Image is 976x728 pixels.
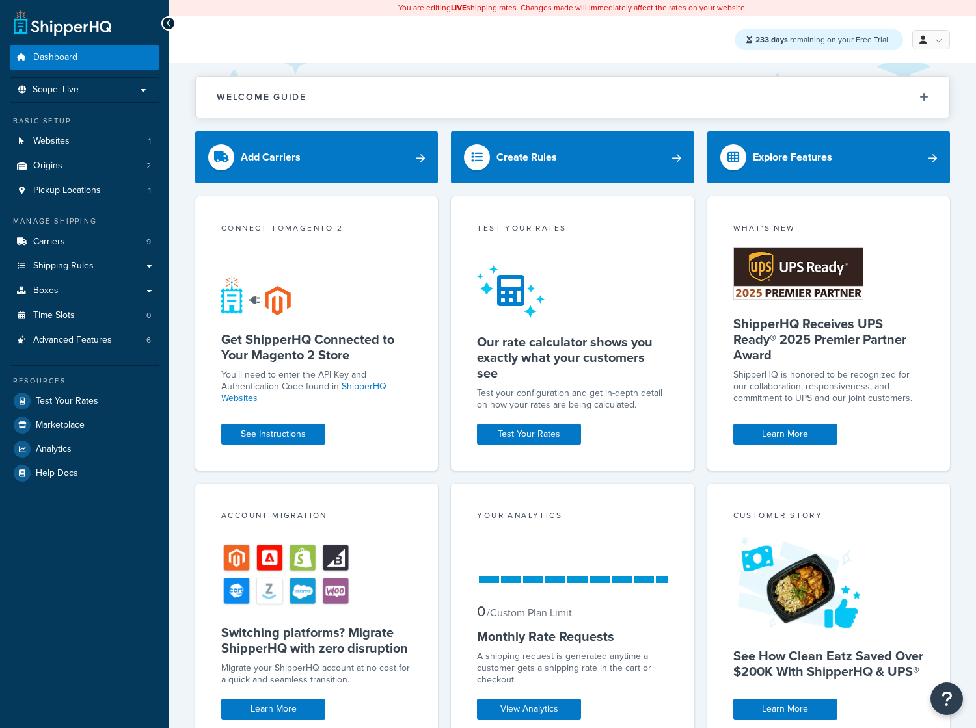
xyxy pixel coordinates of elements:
[33,335,112,346] span: Advanced Features
[733,222,924,237] div: What's New
[221,510,412,525] div: Account Migration
[33,161,62,172] span: Origins
[10,461,159,485] a: Help Docs
[10,216,159,227] div: Manage Shipping
[148,185,151,196] span: 1
[477,629,668,644] h5: Monthly Rate Requests
[221,369,412,404] p: You'll need to enter the API Key and Authentication Code found in
[241,148,301,166] div: Add Carriers
[477,222,668,237] div: Test your rates
[10,129,159,153] a: Websites1
[221,424,325,445] a: See Instructions
[33,285,59,296] span: Boxes
[10,154,159,178] li: Origins
[33,52,77,63] span: Dashboard
[930,682,963,715] button: Open Resource Center
[10,179,159,203] a: Pickup Locations1
[477,334,668,381] h5: Our rate calculator shows you exactly what your customers see
[707,131,950,183] a: Explore Features
[10,230,159,254] a: Carriers9
[217,92,306,102] h2: Welcome Guide
[10,328,159,352] a: Advanced Features6
[477,510,668,525] div: Your Analytics
[36,468,78,479] span: Help Docs
[10,413,159,437] a: Marketplace
[221,662,412,686] div: Migrate your ShipperHQ account at no cost for a quick and seamless transition.
[10,45,159,70] a: Dashboard
[33,136,70,147] span: Websites
[733,510,924,525] div: Customer Story
[451,2,467,14] b: LIVE
[221,331,412,363] h5: Get ShipperHQ Connected to Your Magento 2 Store
[10,254,159,278] a: Shipping Rules
[753,148,832,166] div: Explore Features
[146,335,151,346] span: 6
[148,136,151,147] span: 1
[10,179,159,203] li: Pickup Locations
[196,77,949,118] button: Welcome Guide
[146,310,151,321] span: 0
[477,699,581,720] a: View Analytics
[10,230,159,254] li: Carriers
[10,116,159,127] div: Basic Setup
[733,369,924,404] p: ShipperHQ is honored to be recognized for our collaboration, responsiveness, and commitment to UP...
[10,376,159,387] div: Resources
[477,601,485,622] span: 0
[10,304,159,328] a: Time Slots0
[451,131,694,183] a: Create Rules
[221,222,412,237] div: Connect to Magento 2
[146,161,151,172] span: 2
[221,699,325,720] a: Learn More
[221,275,291,315] img: connect-shq-magento-24cdf84b.svg
[36,444,72,455] span: Analytics
[33,84,79,96] span: Scope: Live
[755,34,788,45] strong: 233 days
[33,310,75,321] span: Time Slots
[10,437,159,461] a: Analytics
[221,380,386,405] a: ShipperHQ Websites
[733,424,837,445] a: Learn More
[33,237,65,248] span: Carriers
[487,605,572,620] small: / Custom Plan Limit
[10,129,159,153] li: Websites
[10,279,159,303] a: Boxes
[733,648,924,679] h5: See How Clean Eatz Saved Over $200K With ShipperHQ & UPS®
[146,237,151,248] span: 9
[195,131,438,183] a: Add Carriers
[36,396,98,407] span: Test Your Rates
[755,34,888,45] span: remaining on your Free Trial
[33,185,101,196] span: Pickup Locations
[733,316,924,363] h5: ShipperHQ Receives UPS Ready® 2025 Premier Partner Award
[33,261,94,272] span: Shipping Rules
[10,389,159,413] a: Test Your Rates
[477,651,668,686] div: A shipping request is generated anytime a customer gets a shipping rate in the cart or checkout.
[733,699,837,720] a: Learn More
[10,304,159,328] li: Time Slots
[221,625,412,656] h5: Switching platforms? Migrate ShipperHQ with zero disruption
[477,387,668,411] div: Test your configuration and get in-depth detail on how your rates are being calculated.
[10,154,159,178] a: Origins2
[477,424,581,445] a: Test Your Rates
[496,148,557,166] div: Create Rules
[10,328,159,352] li: Advanced Features
[36,420,85,431] span: Marketplace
